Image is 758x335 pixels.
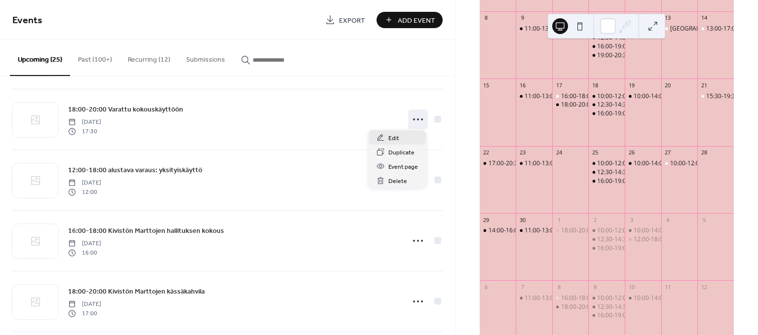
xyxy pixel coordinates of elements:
[525,92,605,101] div: 11:00-13:00 [PERSON_NAME]
[68,105,183,115] span: 18:00-20:00 Varattu kokouskäyttöön
[597,177,664,186] div: 16:00-19:00 Credo Meet
[700,81,708,89] div: 21
[398,15,435,26] span: Add Event
[561,101,682,109] div: 18:00-20:00 Kivistön Marttojen kässäkahvila
[516,92,552,101] div: 11:00-13:00 Olotilakahvila
[597,294,735,302] div: 10:00-12:00 Kivistön eläkeläiskerhon kuvataiteilijat
[561,226,660,235] div: 18:00-20:00 Varattu kokouskäyttöön
[483,14,490,22] div: 8
[388,176,407,186] span: Delete
[68,225,224,236] a: 16:00-18:00 Kivistön Marttojen hallituksen kokous
[634,235,751,244] div: 12:00-18:00 alustava varaus: yksityiskäyttö
[519,81,526,89] div: 16
[388,162,418,172] span: Event page
[588,101,625,109] div: 12:30-14:30 Kivistö-Kanniston kyläystävät
[588,303,625,311] div: 12:30-14:30 Kivistö-Kanniston kyläystävät
[697,25,734,33] div: 13:00-17:00 Varattu yksityiskäyttöön
[516,226,552,235] div: 11:00-13:00 Olotilakahvila
[628,81,635,89] div: 19
[591,283,599,291] div: 9
[588,110,625,118] div: 16:00-19:00 Credo Meet
[483,216,490,223] div: 29
[588,226,625,235] div: 10:00-12:00 Kivistön eläkeläiskerhon kuvataiteilijat
[525,294,605,302] div: 11:00-13:00 [PERSON_NAME]
[597,244,664,253] div: 16:00-19:00 Credo Meet
[628,216,635,223] div: 3
[516,294,552,302] div: 11:00-13:00 Olotilakahvila
[489,226,612,235] div: 14:00-16:00 Kivistön eläkeläiskerhon lukupiiri
[12,11,42,30] span: Events
[661,159,698,168] div: 10:00-12:00 Credo-kirkon perhebrunssi
[552,294,589,302] div: 16:00-18:00 Kivistön Marttojen hallituksen kokous
[588,294,625,302] div: 10:00-12:00 Kivistön eläkeläiskerhon kuvataiteilijat
[597,42,664,51] div: 16:00-19:00 Credo Meet
[388,148,415,158] span: Duplicate
[516,159,552,168] div: 11:00-13:00 Olotilakahvila
[588,42,625,51] div: 16:00-19:00 Credo Meet
[552,101,589,109] div: 18:00-20:00 Kivistön Marttojen kässäkahvila
[68,248,101,257] span: 16:00
[588,244,625,253] div: 16:00-19:00 Credo Meet
[597,226,735,235] div: 10:00-12:00 Kivistön eläkeläiskerhon kuvataiteilijat
[588,177,625,186] div: 16:00-19:00 Credo Meet
[480,226,516,235] div: 14:00-16:00 Kivistön eläkeläiskerhon lukupiiri
[597,159,735,168] div: 10:00-12:00 Kivistön eläkeläiskerhon kuvataiteilijat
[625,92,661,101] div: 10:00-14:00 Kivistön kohtaamispaikka /Kivistö Meeting Point
[625,226,661,235] div: 10:00-14:00 Kivistön kohtaamispaikka /Kivistö Meeting Point
[519,216,526,223] div: 30
[68,165,202,176] span: 12:00-18:00 alustava varaus: yksityiskäyttö
[318,12,373,28] a: Export
[700,283,708,291] div: 12
[597,92,735,101] div: 10:00-12:00 Kivistön eläkeläiskerhon kuvataiteilijat
[555,216,563,223] div: 1
[588,159,625,168] div: 10:00-12:00 Kivistön eläkeläiskerhon kuvataiteilijat
[68,179,101,187] span: [DATE]
[697,92,734,101] div: 15:30-19:30 Varattu yksityistilaisuuteen
[68,300,101,309] span: [DATE]
[68,286,205,297] a: 18:00-20:00 Kivistön Marttojen kässäkahvila
[120,40,178,75] button: Recurring (12)
[339,15,365,26] span: Export
[519,14,526,22] div: 9
[628,283,635,291] div: 10
[525,159,605,168] div: 11:00-13:00 [PERSON_NAME]
[178,40,233,75] button: Submissions
[68,309,101,318] span: 17:00
[588,235,625,244] div: 12:30-14:30 Kivistö-Kanniston kyläystävät
[588,168,625,177] div: 12:30-14:30 Kivistö-Kanniston kyläystävät
[555,283,563,291] div: 8
[561,303,682,311] div: 18:00-20:00 Kivistön Marttojen kässäkahvila
[483,81,490,89] div: 15
[525,226,605,235] div: 11:00-13:00 [PERSON_NAME]
[664,81,672,89] div: 20
[68,239,101,248] span: [DATE]
[552,92,589,101] div: 16:00-18:00 Kivistön Marttojen hallituksen kokous
[588,51,625,60] div: 19:00-20:30 Varattu Credo-kirkolle
[625,159,661,168] div: 10:00-14:00 Kivistön kohtaamispaikka /Kivistö Meeting Point
[68,164,202,176] a: 12:00-18:00 alustava varaus: yksityiskäyttö
[628,149,635,156] div: 26
[700,149,708,156] div: 28
[555,81,563,89] div: 17
[625,235,661,244] div: 12:00-18:00 alustava varaus: yksityiskäyttö
[68,287,205,297] span: 18:00-20:00 Kivistön Marttojen kässäkahvila
[588,311,625,320] div: 16:00-19:00 Credo Meet
[525,25,605,33] div: 11:00-13:00 [PERSON_NAME]
[516,25,552,33] div: 11:00-13:00 Olotilakahvila
[661,25,698,33] div: Varattu Kivistön kyläjuhlakäyttöön
[664,149,672,156] div: 27
[68,118,101,127] span: [DATE]
[591,216,599,223] div: 2
[377,12,443,28] button: Add Event
[591,81,599,89] div: 18
[70,40,120,75] button: Past (100+)
[519,283,526,291] div: 7
[561,294,697,302] div: 16:00-18:00 Kivistön Marttojen hallituksen kokous
[68,187,101,196] span: 12:00
[10,40,70,76] button: Upcoming (25)
[597,311,664,320] div: 16:00-19:00 Credo Meet
[664,283,672,291] div: 11
[664,216,672,223] div: 4
[561,92,697,101] div: 16:00-18:00 Kivistön Marttojen hallituksen kokous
